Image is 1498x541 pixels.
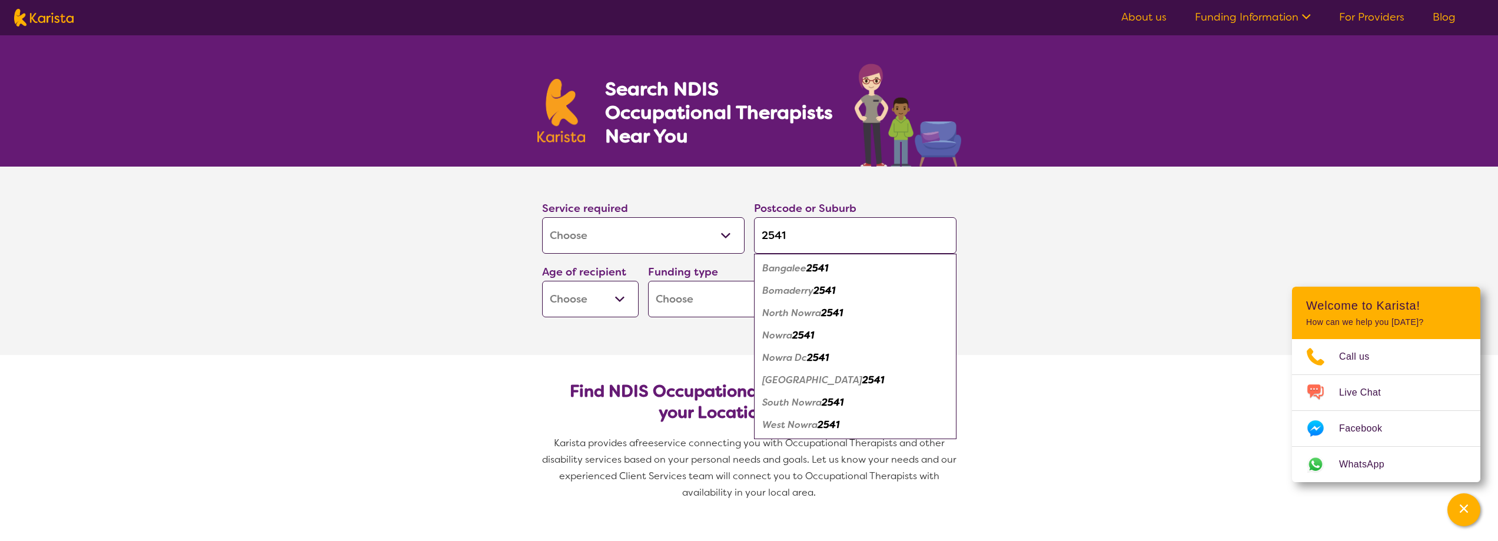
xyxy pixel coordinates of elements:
[648,265,718,279] label: Funding type
[760,324,951,347] div: Nowra 2541
[762,284,813,297] em: Bomaderry
[762,419,818,431] em: West Nowra
[1339,348,1384,366] span: Call us
[762,351,807,364] em: Nowra Dc
[762,329,792,341] em: Nowra
[552,381,947,423] h2: Find NDIS Occupational Therapists based on your Location & Needs
[762,374,862,386] em: [GEOGRAPHIC_DATA]
[1433,10,1456,24] a: Blog
[542,201,628,215] label: Service required
[822,396,843,409] em: 2541
[813,284,835,297] em: 2541
[542,437,959,499] span: service connecting you with Occupational Therapists and other disability services based on your p...
[635,437,654,449] span: free
[760,302,951,324] div: North Nowra 2541
[762,307,821,319] em: North Nowra
[818,419,839,431] em: 2541
[760,257,951,280] div: Bangalee 2541
[855,64,961,167] img: occupational-therapy
[1306,317,1466,327] p: How can we help you [DATE]?
[605,77,834,148] h1: Search NDIS Occupational Therapists Near You
[760,347,951,369] div: Nowra Dc 2541
[1292,287,1480,482] div: Channel Menu
[754,201,856,215] label: Postcode or Suburb
[762,262,806,274] em: Bangalee
[792,329,814,341] em: 2541
[760,391,951,414] div: South Nowra 2541
[1292,447,1480,482] a: Web link opens in a new tab.
[537,79,586,142] img: Karista logo
[1306,298,1466,313] h2: Welcome to Karista!
[1339,10,1404,24] a: For Providers
[760,414,951,436] div: West Nowra 2541
[1339,456,1399,473] span: WhatsApp
[14,9,74,26] img: Karista logo
[1121,10,1167,24] a: About us
[806,262,828,274] em: 2541
[1292,339,1480,482] ul: Choose channel
[1339,420,1396,437] span: Facebook
[1447,493,1480,526] button: Channel Menu
[754,217,956,254] input: Type
[1195,10,1311,24] a: Funding Information
[762,396,822,409] em: South Nowra
[542,265,626,279] label: Age of recipient
[1339,384,1395,401] span: Live Chat
[760,369,951,391] div: Nowra East 2541
[821,307,843,319] em: 2541
[554,437,635,449] span: Karista provides a
[862,374,884,386] em: 2541
[807,351,829,364] em: 2541
[760,280,951,302] div: Bomaderry 2541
